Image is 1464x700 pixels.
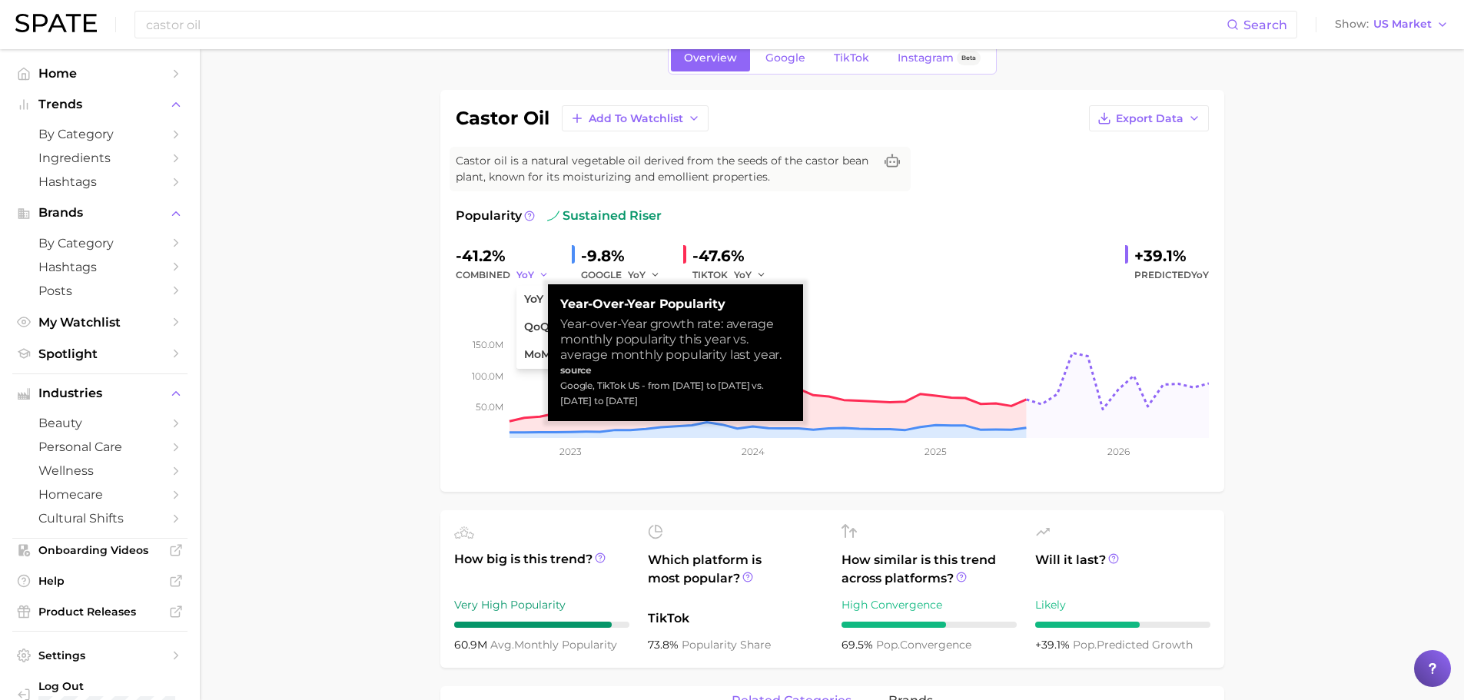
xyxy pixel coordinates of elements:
span: YoY [1191,269,1209,280]
span: Predicted [1134,266,1209,284]
span: Beta [961,51,976,65]
img: sustained riser [547,210,559,222]
span: 60.9m [454,638,490,652]
div: Very High Popularity [454,595,629,614]
span: Settings [38,649,161,662]
tspan: 2025 [925,446,947,457]
span: Export Data [1116,112,1183,125]
button: YoY [628,266,661,284]
span: Home [38,66,161,81]
span: homecare [38,487,161,502]
span: Instagram [898,51,954,65]
abbr: popularity index [1073,638,1097,652]
tspan: 2023 [559,446,581,457]
span: Castor oil is a natural vegetable oil derived from the seeds of the castor bean plant, known for ... [456,153,874,185]
span: Search [1243,18,1287,32]
div: -41.2% [456,244,559,268]
span: YoY [516,268,534,281]
span: YoY [524,293,543,306]
span: 73.8% [648,638,682,652]
div: TIKTOK [692,266,777,284]
strong: source [560,364,592,376]
input: Search here for a brand, industry, or ingredient [144,12,1227,38]
button: ShowUS Market [1331,15,1452,35]
span: Trends [38,98,161,111]
span: sustained riser [547,207,662,225]
a: Hashtags [12,255,188,279]
span: by Category [38,236,161,250]
a: by Category [12,231,188,255]
span: Brands [38,206,161,220]
span: US Market [1373,20,1432,28]
span: My Watchlist [38,315,161,330]
a: Spotlight [12,342,188,366]
span: personal care [38,440,161,454]
button: Brands [12,201,188,224]
div: 9 / 10 [454,622,629,628]
a: by Category [12,122,188,146]
span: Google [765,51,805,65]
span: predicted growth [1073,638,1193,652]
a: Settings [12,644,188,667]
span: Help [38,574,161,588]
span: Log Out [38,679,237,693]
button: Trends [12,93,188,116]
a: InstagramBeta [885,45,994,71]
div: 6 / 10 [842,622,1017,628]
span: cultural shifts [38,511,161,526]
button: Export Data [1089,105,1209,131]
span: YoY [628,268,646,281]
a: Posts [12,279,188,303]
span: +39.1% [1035,638,1073,652]
span: Which platform is most popular? [648,551,823,602]
tspan: 2024 [741,446,764,457]
span: Spotlight [38,347,161,361]
div: -9.8% [581,244,671,268]
span: How similar is this trend across platforms? [842,551,1017,588]
a: Onboarding Videos [12,539,188,562]
span: wellness [38,463,161,478]
div: +39.1% [1134,244,1209,268]
a: TikTok [821,45,882,71]
span: Overview [684,51,737,65]
div: combined [456,266,559,284]
span: Hashtags [38,260,161,274]
span: by Category [38,127,161,141]
span: Product Releases [38,605,161,619]
a: Ingredients [12,146,188,170]
a: Product Releases [12,600,188,623]
span: Show [1335,20,1369,28]
a: cultural shifts [12,506,188,530]
div: Google, TikTok US - from [DATE] to [DATE] vs. [DATE] to [DATE] [560,378,791,409]
span: Will it last? [1035,551,1210,588]
a: Home [12,61,188,85]
h1: castor oil [456,109,549,128]
span: Popularity [456,207,522,225]
div: Year-over-Year growth rate: average monthly popularity this year vs. average monthly popularity l... [560,317,791,363]
abbr: average [490,638,514,652]
div: High Convergence [842,595,1017,614]
div: GOOGLE [581,266,671,284]
div: Likely [1035,595,1210,614]
span: MoM [524,348,551,361]
span: Onboarding Videos [38,543,161,557]
span: monthly popularity [490,638,617,652]
span: Hashtags [38,174,161,189]
span: Posts [38,284,161,298]
a: My Watchlist [12,310,188,334]
a: Overview [671,45,750,71]
span: convergence [876,638,971,652]
tspan: 2026 [1107,446,1129,457]
ul: YoY [516,286,686,369]
span: TikTok [648,609,823,628]
div: 6 / 10 [1035,622,1210,628]
a: wellness [12,459,188,483]
span: popularity share [682,638,771,652]
span: 69.5% [842,638,876,652]
a: Hashtags [12,170,188,194]
a: homecare [12,483,188,506]
span: QoQ [524,320,549,333]
span: TikTok [834,51,869,65]
span: Industries [38,386,161,400]
button: Industries [12,382,188,405]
